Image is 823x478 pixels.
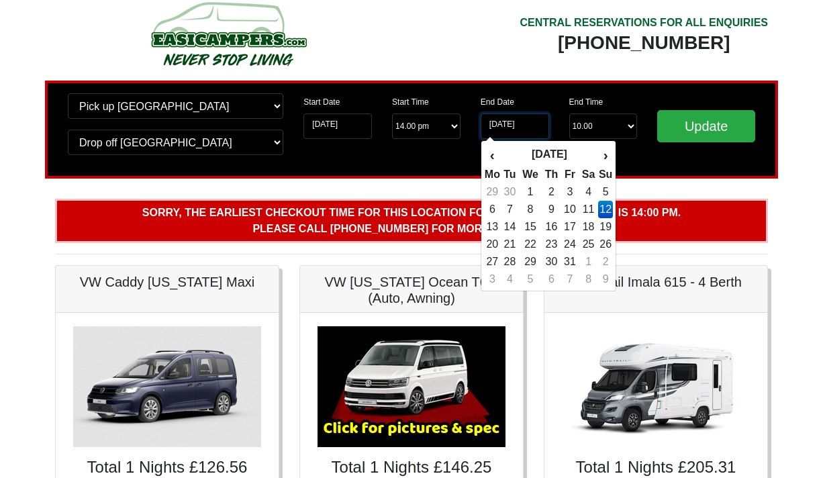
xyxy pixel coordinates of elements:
[598,236,613,253] td: 26
[519,236,542,253] td: 22
[519,271,542,288] td: 5
[501,201,519,218] td: 7
[484,271,501,288] td: 3
[484,144,501,166] th: ‹
[501,183,519,201] td: 30
[519,253,542,271] td: 29
[519,166,542,183] th: We
[484,218,501,236] td: 13
[542,218,561,236] td: 16
[558,274,754,290] h5: Auto-trail Imala 615 - 4 Berth
[501,144,598,166] th: [DATE]
[501,253,519,271] td: 28
[579,201,598,218] td: 11
[484,236,501,253] td: 20
[598,253,613,271] td: 2
[519,183,542,201] td: 1
[73,326,261,447] img: VW Caddy California Maxi
[69,458,265,477] h4: Total 1 Nights £126.56
[303,113,372,139] input: Start Date
[481,113,549,139] input: Return Date
[519,201,542,218] td: 8
[484,166,501,183] th: Mo
[561,271,579,288] td: 7
[313,458,510,477] h4: Total 1 Nights £146.25
[558,458,754,477] h4: Total 1 Nights £205.31
[542,253,561,271] td: 30
[313,274,510,306] h5: VW [US_STATE] Ocean T6.1 (Auto, Awning)
[561,236,579,253] td: 24
[579,253,598,271] td: 1
[484,253,501,271] td: 27
[542,183,561,201] td: 2
[598,183,613,201] td: 5
[501,236,519,253] td: 21
[392,96,429,108] label: Start Time
[561,218,579,236] td: 17
[561,166,579,183] th: Fr
[561,253,579,271] td: 31
[484,183,501,201] td: 29
[520,15,768,31] div: CENTRAL RESERVATIONS FOR ALL ENQUIRIES
[598,271,613,288] td: 9
[519,218,542,236] td: 15
[579,218,598,236] td: 18
[303,96,340,108] label: Start Date
[501,218,519,236] td: 14
[598,144,613,166] th: ›
[561,183,579,201] td: 3
[569,96,603,108] label: End Time
[542,201,561,218] td: 9
[542,166,561,183] th: Th
[598,218,613,236] td: 19
[579,236,598,253] td: 25
[579,183,598,201] td: 4
[579,166,598,183] th: Sa
[520,31,768,55] div: [PHONE_NUMBER]
[579,271,598,288] td: 8
[542,271,561,288] td: 6
[484,201,501,218] td: 6
[481,96,514,108] label: End Date
[657,110,755,142] input: Update
[318,326,505,447] img: VW California Ocean T6.1 (Auto, Awning)
[542,236,561,253] td: 23
[561,201,579,218] td: 10
[598,166,613,183] th: Su
[598,201,613,218] td: 12
[69,274,265,290] h5: VW Caddy [US_STATE] Maxi
[142,207,681,234] b: Sorry, the earliest checkout time for this location for the dates selected is 14:00 pm. Please ca...
[501,166,519,183] th: Tu
[562,326,750,447] img: Auto-trail Imala 615 - 4 Berth
[501,271,519,288] td: 4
